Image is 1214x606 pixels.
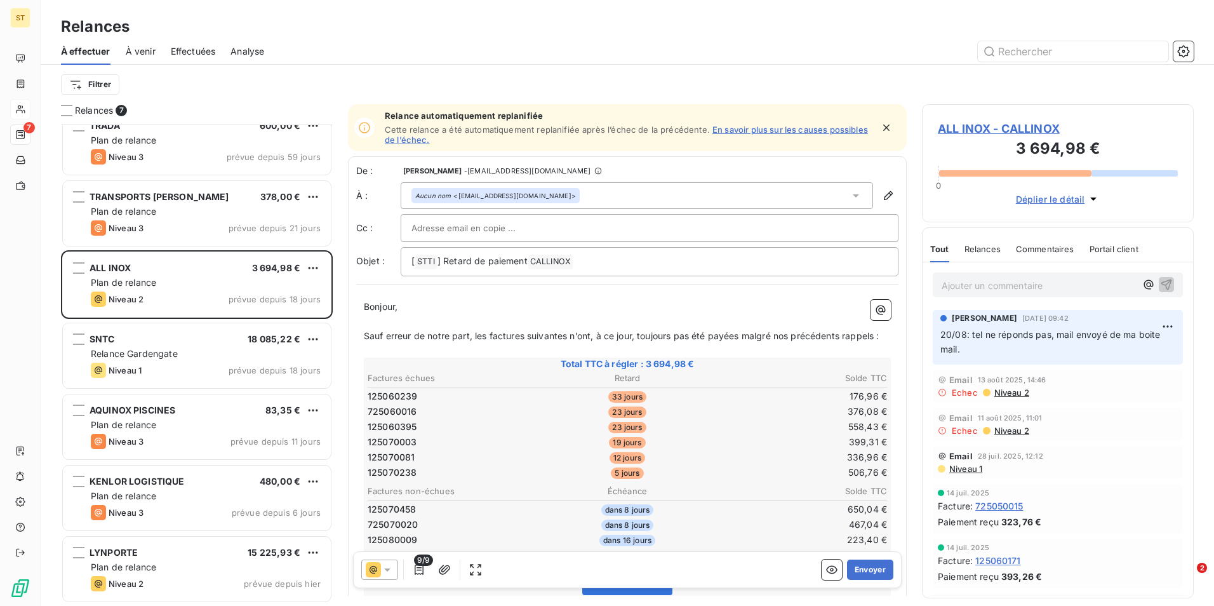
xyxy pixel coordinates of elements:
[978,41,1168,62] input: Rechercher
[244,579,321,589] span: prévue depuis hier
[528,255,573,269] span: CALLINOX
[260,476,300,487] span: 480,00 €
[715,372,888,385] th: Solde TTC
[109,436,143,447] span: Niveau 3
[938,120,1178,137] span: ALL INOX - CALLINOX
[252,262,301,273] span: 3 694,98 €
[940,329,1163,354] span: 20/08: tel ne réponds pas, mail envoyé de ma boite mail.
[715,435,888,449] td: 399,31 €
[230,436,321,447] span: prévue depuis 11 jours
[229,294,321,304] span: prévue depuis 18 jours
[109,294,143,304] span: Niveau 2
[385,111,872,121] span: Relance automatiquement replanifiée
[978,414,1043,422] span: 11 août 2025, 11:01
[356,255,385,266] span: Objet :
[367,485,540,498] th: Factures non-échues
[414,555,433,566] span: 9/9
[1022,314,1069,322] span: [DATE] 09:42
[437,255,528,266] span: ] Retard de paiement
[61,125,333,606] div: grid
[368,436,417,448] span: 125070003
[975,499,1023,513] span: 725050015
[847,560,893,580] button: Envoyer
[715,518,888,532] td: 467,04 €
[367,518,540,532] td: 725070020
[599,535,655,546] span: dans 16 jours
[938,499,973,513] span: Facture :
[403,167,462,175] span: [PERSON_NAME]
[947,489,989,497] span: 14 juil. 2025
[715,420,888,434] td: 558,43 €
[364,301,397,312] span: Bonjour,
[367,502,540,516] td: 125070458
[1001,570,1042,583] span: 393,26 €
[608,391,646,403] span: 33 jours
[364,330,879,341] span: Sauf erreur de notre part, les factures suivantes n’ont, à ce jour, toujours pas été payées malgr...
[930,244,949,254] span: Tout
[75,104,113,117] span: Relances
[368,421,417,433] span: 125060395
[541,485,714,498] th: Échéance
[227,152,321,162] span: prévue depuis 59 jours
[91,277,156,288] span: Plan de relance
[715,502,888,516] td: 650,04 €
[109,508,143,518] span: Niveau 3
[385,125,710,135] span: Cette relance a été automatiquement replanifiée après l’échec de la précédente.
[938,554,973,567] span: Facture :
[1016,244,1074,254] span: Commentaires
[949,451,973,461] span: Email
[260,191,300,202] span: 378,00 €
[91,490,156,501] span: Plan de relance
[611,468,643,479] span: 5 jours
[715,405,888,419] td: 376,08 €
[1016,192,1085,206] span: Déplier le détail
[715,450,888,464] td: 336,96 €
[248,547,300,558] span: 15 225,93 €
[1001,515,1041,529] span: 323,76 €
[978,376,1046,384] span: 13 août 2025, 14:46
[1171,563,1201,593] iframe: Intercom live chat
[90,405,175,415] span: AQUINOX PISCINES
[367,372,540,385] th: Factures échues
[61,45,110,58] span: À effectuer
[949,413,973,423] span: Email
[715,389,888,403] td: 176,96 €
[411,219,548,238] input: Adresse email en copie ...
[91,419,156,430] span: Plan de relance
[948,464,982,474] span: Niveau 1
[938,515,999,529] span: Paiement reçu
[90,333,115,344] span: SNTC
[952,387,978,398] span: Echec
[964,244,1001,254] span: Relances
[61,74,119,95] button: Filtrer
[541,372,714,385] th: Retard
[715,485,888,498] th: Solde TTC
[993,426,1029,436] span: Niveau 2
[10,8,30,28] div: ST
[260,120,300,131] span: 600,00 €
[415,255,437,269] span: STTI
[23,122,35,133] span: 7
[952,426,978,436] span: Echec
[464,167,590,175] span: - [EMAIL_ADDRESS][DOMAIN_NAME]
[608,407,646,418] span: 23 jours
[609,437,645,448] span: 19 jours
[248,333,300,344] span: 18 085,22 €
[978,452,1043,460] span: 28 juil. 2025, 12:12
[715,466,888,480] td: 506,76 €
[232,508,321,518] span: prévue depuis 6 jours
[90,547,138,558] span: LYNPORTE
[265,405,300,415] span: 83,35 €
[10,125,30,145] a: 7
[411,255,415,266] span: [
[230,45,264,58] span: Analyse
[171,45,216,58] span: Effectuées
[126,45,156,58] span: À venir
[975,554,1020,567] span: 125060171
[368,405,417,418] span: 725060016
[368,451,415,464] span: 125070081
[229,223,321,233] span: prévue depuis 21 jours
[947,544,989,551] span: 14 juil. 2025
[356,222,401,234] label: Cc :
[385,125,868,145] a: En savoir plus sur les causes possibles de l’échec.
